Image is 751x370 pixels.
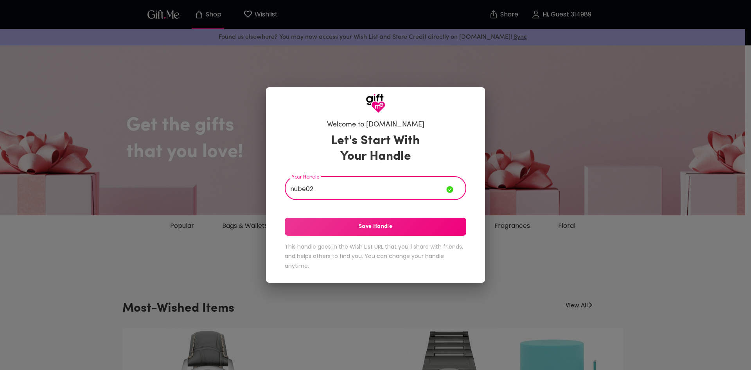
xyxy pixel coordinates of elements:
span: Save Handle [285,222,466,231]
input: Your Handle [285,178,446,200]
h6: This handle goes in the Wish List URL that you'll share with friends, and helps others to find yo... [285,242,466,271]
h3: Let's Start With Your Handle [321,133,430,164]
button: Save Handle [285,218,466,236]
h6: Welcome to [DOMAIN_NAME] [327,120,424,130]
img: GiftMe Logo [366,94,385,113]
